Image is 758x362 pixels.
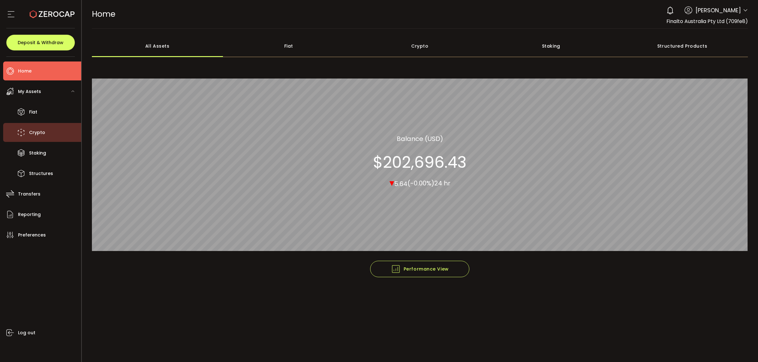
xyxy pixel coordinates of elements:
[397,134,443,143] section: Balance (USD)
[29,169,53,178] span: Structures
[389,176,394,189] span: ▾
[18,40,63,45] span: Deposit & Withdraw
[29,108,37,117] span: Fiat
[223,35,354,57] div: Fiat
[726,332,758,362] iframe: Chat Widget
[18,328,35,337] span: Log out
[18,190,40,199] span: Transfers
[407,179,434,188] span: (-0.00%)
[18,67,32,76] span: Home
[18,210,41,219] span: Reporting
[92,35,223,57] div: All Assets
[666,18,748,25] span: Finalto Australia Pty Ltd (709fe8)
[695,6,741,15] span: [PERSON_NAME]
[29,128,45,137] span: Crypto
[485,35,617,57] div: Staking
[370,261,469,277] button: Performance View
[617,35,748,57] div: Structured Products
[29,149,46,158] span: Staking
[434,179,450,188] span: 24 hr
[391,264,449,274] span: Performance View
[18,231,46,240] span: Preferences
[394,179,407,188] span: 5.64
[373,153,466,172] section: $202,696.43
[92,9,115,20] span: Home
[18,87,41,96] span: My Assets
[6,35,75,50] button: Deposit & Withdraw
[354,35,486,57] div: Crypto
